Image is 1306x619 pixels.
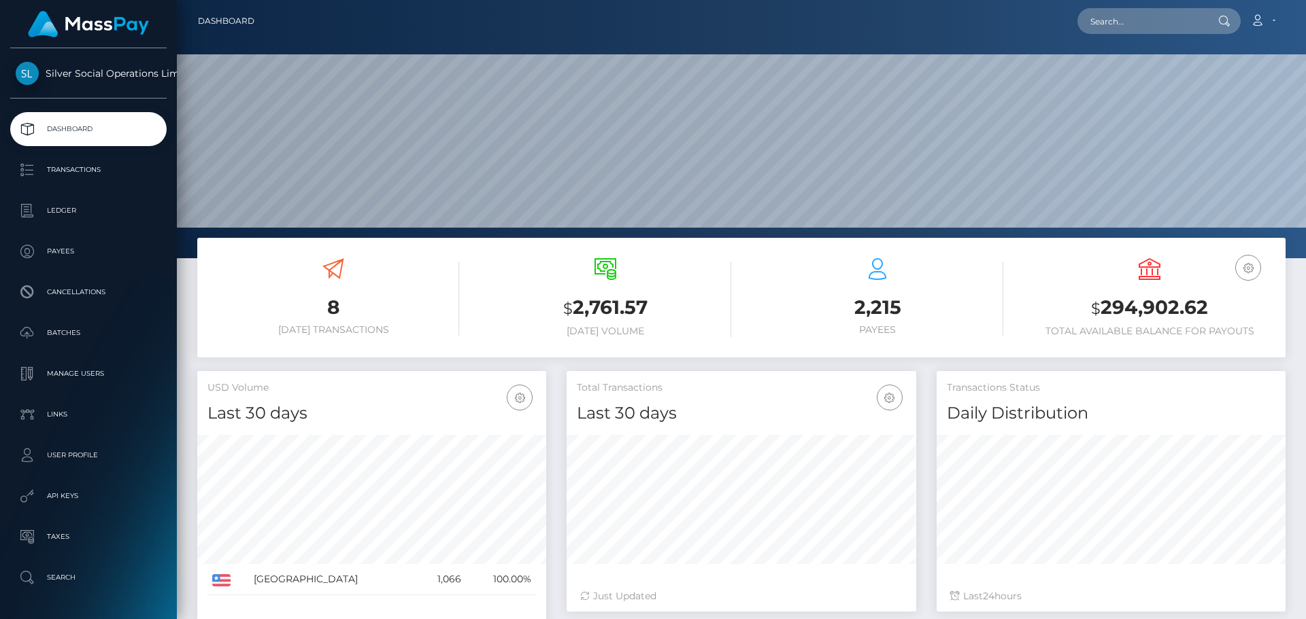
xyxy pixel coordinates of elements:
[16,241,161,262] p: Payees
[480,325,731,337] h6: [DATE] Volume
[10,520,167,554] a: Taxes
[1077,8,1205,34] input: Search...
[16,323,161,343] p: Batches
[466,564,536,595] td: 100.00%
[207,402,536,425] h4: Last 30 days
[563,299,573,318] small: $
[1091,299,1101,318] small: $
[16,527,161,547] p: Taxes
[480,294,731,322] h3: 2,761.57
[10,397,167,431] a: Links
[983,590,994,602] span: 24
[16,445,161,465] p: User Profile
[207,294,459,321] h3: 8
[16,364,161,384] p: Manage Users
[28,11,149,37] img: MassPay Logo
[10,112,167,146] a: Dashboard
[16,282,161,302] p: Cancellations
[577,381,905,395] h5: Total Transactions
[752,294,1003,321] h3: 2,215
[950,589,1272,603] div: Last hours
[10,234,167,268] a: Payees
[580,589,902,603] div: Just Updated
[16,567,161,588] p: Search
[947,402,1275,425] h4: Daily Distribution
[212,574,231,586] img: US.png
[1024,294,1275,322] h3: 294,902.62
[198,7,254,35] a: Dashboard
[10,561,167,595] a: Search
[577,402,905,425] h4: Last 30 days
[10,316,167,350] a: Batches
[10,438,167,472] a: User Profile
[10,357,167,391] a: Manage Users
[1024,325,1275,337] h6: Total Available Balance for Payouts
[16,62,39,85] img: Silver Social Operations Limited
[249,564,417,595] td: [GEOGRAPHIC_DATA]
[10,194,167,228] a: Ledger
[10,275,167,309] a: Cancellations
[752,324,1003,336] h6: Payees
[16,486,161,506] p: API Keys
[947,381,1275,395] h5: Transactions Status
[16,119,161,139] p: Dashboard
[207,324,459,336] h6: [DATE] Transactions
[16,404,161,425] p: Links
[16,160,161,180] p: Transactions
[10,479,167,513] a: API Keys
[416,564,465,595] td: 1,066
[10,153,167,187] a: Transactions
[10,67,167,79] span: Silver Social Operations Limited
[207,381,536,395] h5: USD Volume
[16,200,161,221] p: Ledger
